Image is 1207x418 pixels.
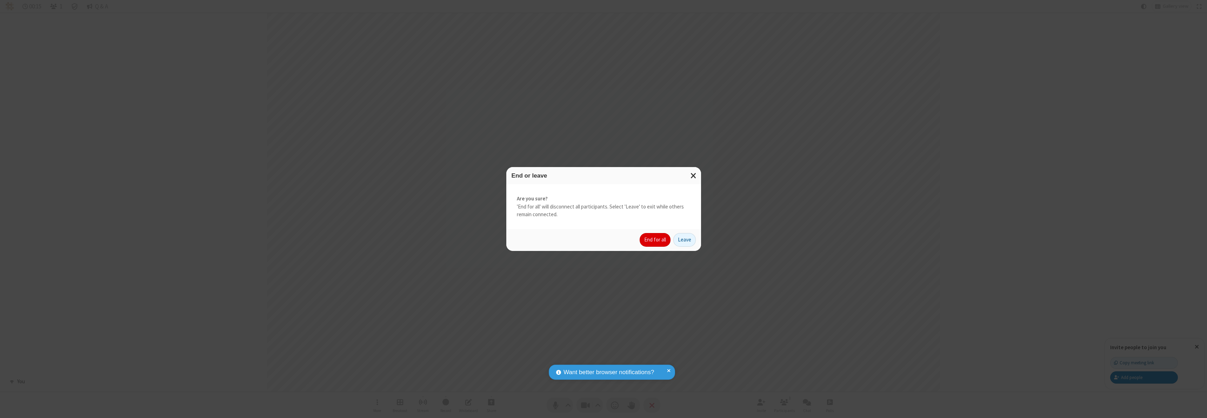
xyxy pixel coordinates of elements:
div: 'End for all' will disconnect all participants. Select 'Leave' to exit while others remain connec... [506,184,701,229]
strong: Are you sure? [517,195,691,203]
button: End for all [640,233,671,247]
button: Close modal [686,167,701,184]
span: Want better browser notifications? [564,368,654,377]
h3: End or leave [512,172,696,179]
button: Leave [673,233,696,247]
